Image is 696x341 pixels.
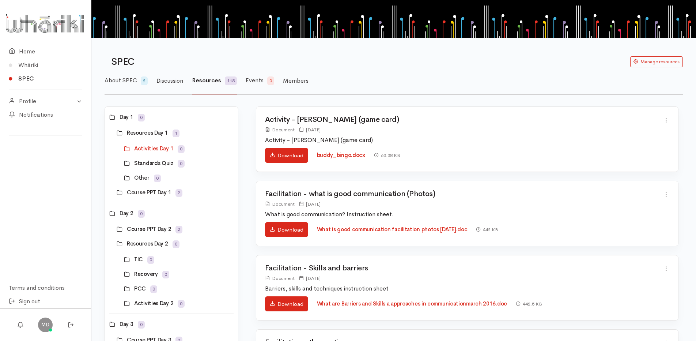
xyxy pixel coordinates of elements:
[630,56,683,67] a: Manage resources
[283,77,309,85] span: Members
[317,300,507,307] a: What are Barriers and Skills a approaches in communicationmarch 2016.doc
[265,274,295,282] div: Document
[105,67,148,94] a: About SPEC 2
[283,68,309,94] a: Members
[192,76,221,84] span: Resources
[265,222,308,237] a: Download
[225,76,237,85] span: 115
[156,68,183,94] a: Discussion
[265,210,663,219] p: What is good communication? Instruction sheet.
[111,57,621,67] h1: SPEC
[192,67,237,94] a: Resources 115
[267,76,274,85] span: 0
[246,67,274,94] a: Events 0
[299,126,321,134] div: [DATE]
[299,274,321,282] div: [DATE]
[31,140,60,149] iframe: LinkedIn Embedded Content
[246,76,264,84] span: Events
[265,284,663,293] p: Barriers, skills and techniques instruction sheet
[265,296,308,312] a: Download
[265,116,663,124] h2: Activity - [PERSON_NAME] (game card)
[317,226,468,233] a: What is good communication facilitation photos [DATE].doc
[141,76,148,85] span: 2
[265,136,663,145] p: Activity - [PERSON_NAME] (game card)
[317,151,365,158] a: buddy_bingo.docx
[476,226,498,233] div: 442 KB
[265,190,663,198] h2: Facilitation - what is good communication (Photos)
[374,151,400,159] div: 63.38 KB
[265,200,295,208] div: Document
[156,77,183,85] span: Discussion
[299,200,321,208] div: [DATE]
[9,140,82,157] div: Follow us on LinkedIn
[265,264,663,272] h2: Facilitation - Skills and barriers
[38,318,53,332] a: MD
[105,76,137,84] span: About SPEC
[265,148,308,163] a: Download
[265,126,295,134] div: Document
[516,300,542,308] div: 442.5 KB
